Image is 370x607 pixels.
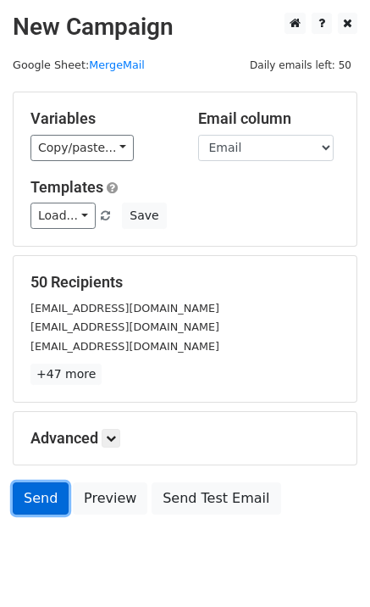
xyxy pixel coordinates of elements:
h5: Variables [30,109,173,128]
small: Google Sheet: [13,58,145,71]
a: Send [13,482,69,515]
small: [EMAIL_ADDRESS][DOMAIN_NAME] [30,302,219,315]
a: MergeMail [89,58,145,71]
h5: Advanced [30,429,340,448]
h5: 50 Recipients [30,273,340,292]
button: Save [122,203,166,229]
a: Preview [73,482,147,515]
span: Daily emails left: 50 [244,56,357,75]
a: Load... [30,203,96,229]
h5: Email column [198,109,340,128]
a: Copy/paste... [30,135,134,161]
h2: New Campaign [13,13,357,42]
small: [EMAIL_ADDRESS][DOMAIN_NAME] [30,340,219,353]
iframe: Chat Widget [285,526,370,607]
a: +47 more [30,364,102,385]
small: [EMAIL_ADDRESS][DOMAIN_NAME] [30,320,219,333]
a: Send Test Email [152,482,280,515]
a: Daily emails left: 50 [244,58,357,71]
a: Templates [30,178,103,196]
